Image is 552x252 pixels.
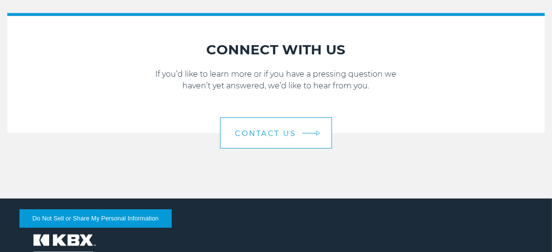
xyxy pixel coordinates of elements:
[316,131,320,136] img: arrow
[220,118,332,149] a: Contact Us arrow arrow
[17,40,535,59] h2: CONNECT WITH US
[17,68,535,92] p: If you’d like to learn more or if you have a pressing question we haven’t yet answered, we’d like...
[235,130,296,137] span: Contact Us
[19,209,172,228] button: Do Not Sell or Share My Personal Information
